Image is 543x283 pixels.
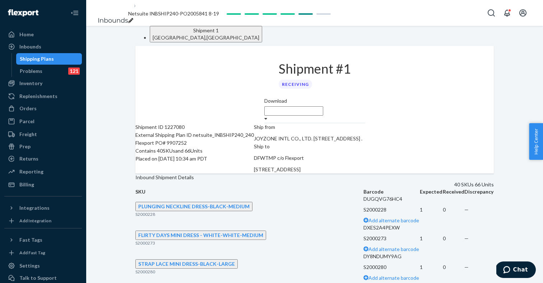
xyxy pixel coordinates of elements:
a: Add alternate barcode [363,217,419,223]
a: Problems121 [16,65,82,77]
span: STRAP LACE MINI DRESS-BLACK-LARGE [138,261,235,267]
div: Reporting [19,168,43,175]
span: — [464,264,469,270]
a: Inbounds [4,41,82,52]
span: Add alternate barcode [368,246,419,252]
span: — [464,207,469,213]
div: Replenishments [19,93,57,100]
div: Home [19,31,34,38]
div: Fast Tags [19,236,42,243]
div: Inbound Shipment Details [135,174,488,181]
a: Reporting [4,166,82,177]
button: FLIRTY DAYS MINI DRESS - WHITE-WHITE-MEDIUM [135,231,266,240]
a: Settings [4,260,82,272]
div: Contains 40 SKUs and 66 Units [135,147,254,155]
div: Returns [19,155,38,162]
p: Ship from [254,123,362,131]
button: Open Search Box [484,6,498,20]
a: Inventory [4,78,82,89]
h1: Shipment #1 [279,62,351,76]
th: Discrepancy [464,188,494,195]
span: — [464,235,469,241]
div: Flexport PO# 9907252 [135,139,254,147]
div: Talk to Support [19,274,57,282]
div: Inventory [19,80,42,87]
p: DFWTMP c/o Flexport [254,154,362,162]
div: Add Fast Tag [19,250,45,256]
a: Add alternate barcode [363,246,419,252]
a: Shipping Plans [16,53,82,65]
span: [STREET_ADDRESS] [254,166,301,172]
span: S2000228 [135,212,155,217]
p: Ship to [254,143,362,150]
div: Freight [19,131,37,138]
th: Received [443,188,465,195]
a: Home [4,29,82,40]
a: Prep [4,141,82,152]
span: PLUNGING NECKLINE DRESS-BLACK-MEDIUM [138,203,250,209]
span: FLIRTY DAYS MINI DRESS - WHITE-WHITE-MEDIUM [138,232,263,238]
span: S2000280 [135,269,155,274]
a: Parcel [4,116,82,127]
td: 0 [443,253,465,282]
a: Add Integration [4,217,82,225]
div: Add Integration [19,218,51,224]
td: 0 [443,224,465,253]
p: S2000280 [363,264,420,271]
a: Returns [4,153,82,164]
div: 121 [68,68,80,75]
button: STRAP LACE MINI DRESS-BLACK-LARGE [135,259,238,269]
button: Integrations [4,202,82,214]
p: S2000228 [363,206,420,213]
td: 1 [420,224,443,253]
span: Add alternate barcode [368,217,419,223]
div: Orders [19,105,37,112]
button: Open notifications [500,6,514,20]
div: Shipment ID 1227080 [135,123,254,131]
button: Shipment 1[GEOGRAPHIC_DATA],[GEOGRAPHIC_DATA] [150,26,262,42]
p: DY8NDUMY9AG [363,253,420,260]
div: Settings [19,262,40,269]
div: 40 SKUs 66 Units [146,181,494,188]
a: Billing [4,179,82,190]
td: 0 [443,195,465,224]
div: [GEOGRAPHIC_DATA] , [GEOGRAPHIC_DATA] [153,34,259,41]
iframe: Opens a widget where you can chat to one of our agents [496,261,536,279]
td: 1 [420,195,443,224]
a: Add alternate barcode [363,275,419,281]
div: Parcel [19,118,34,125]
div: Integrations [19,204,50,212]
th: Expected [420,188,443,195]
div: External Shipping Plan ID netsuite_INBSHIP240_240 [135,131,254,139]
div: Prep [19,143,31,150]
a: Add Fast Tag [4,249,82,257]
a: Orders [4,103,82,114]
span: Netsuite INBSHIP240-PO2005841 8-19 [128,10,219,17]
button: PLUNGING NECKLINE DRESS-BLACK-MEDIUM [135,202,252,211]
td: 1 [420,253,443,282]
button: Help Center [529,123,543,160]
img: Flexport logo [8,9,38,17]
div: Receiving [279,80,312,89]
button: Fast Tags [4,234,82,246]
span: JOYZONE INTL CO., LTD. [STREET_ADDRESS] . [254,135,362,141]
a: Replenishments [4,91,82,102]
div: Placed on [DATE] 10:34 am PDT [135,155,254,163]
a: Inbounds [98,17,128,24]
p: S2000273 [363,235,420,242]
div: Inbounds [19,43,41,50]
th: SKU [135,188,363,195]
div: Shipping Plans [20,55,54,62]
span: S2000273 [135,240,155,246]
div: Problems [20,68,42,75]
span: Add alternate barcode [368,275,419,281]
button: Open account menu [516,6,530,20]
a: Freight [4,129,82,140]
p: DXES2A4PEXW [363,224,420,231]
th: Barcode [363,188,420,195]
div: Billing [19,181,34,188]
button: Close Navigation [68,6,82,20]
label: Download [264,97,287,105]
